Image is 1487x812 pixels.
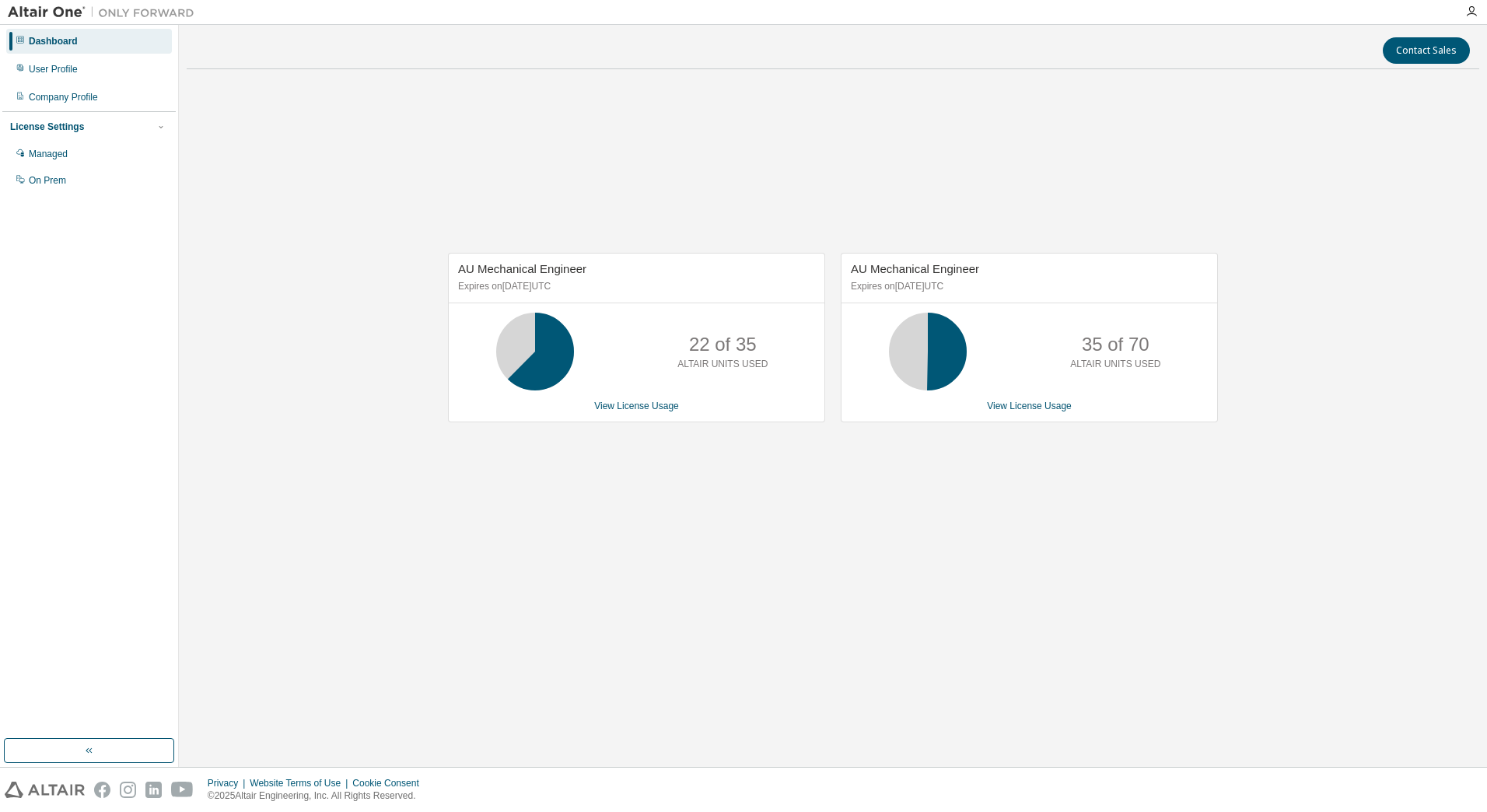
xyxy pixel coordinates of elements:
div: Managed [29,148,68,160]
button: Contact Sales [1383,37,1470,64]
img: linkedin.svg [145,782,162,798]
div: Company Profile [29,91,98,103]
img: instagram.svg [120,782,136,798]
p: 35 of 70 [1082,331,1149,358]
a: View License Usage [594,401,679,411]
img: youtube.svg [171,782,194,798]
div: Privacy [208,777,250,789]
p: Expires on [DATE] UTC [851,280,1204,293]
img: Altair One [8,5,202,20]
div: Website Terms of Use [250,777,352,789]
div: Cookie Consent [352,777,428,789]
div: On Prem [29,174,66,187]
p: 22 of 35 [689,331,757,358]
div: License Settings [10,121,84,133]
div: User Profile [29,63,78,75]
p: ALTAIR UNITS USED [677,358,768,371]
p: ALTAIR UNITS USED [1070,358,1160,371]
img: facebook.svg [94,782,110,798]
img: altair_logo.svg [5,782,85,798]
div: Dashboard [29,35,78,47]
a: View License Usage [987,401,1072,411]
span: AU Mechanical Engineer [458,262,586,275]
span: AU Mechanical Engineer [851,262,979,275]
p: © 2025 Altair Engineering, Inc. All Rights Reserved. [208,789,429,803]
p: Expires on [DATE] UTC [458,280,811,293]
